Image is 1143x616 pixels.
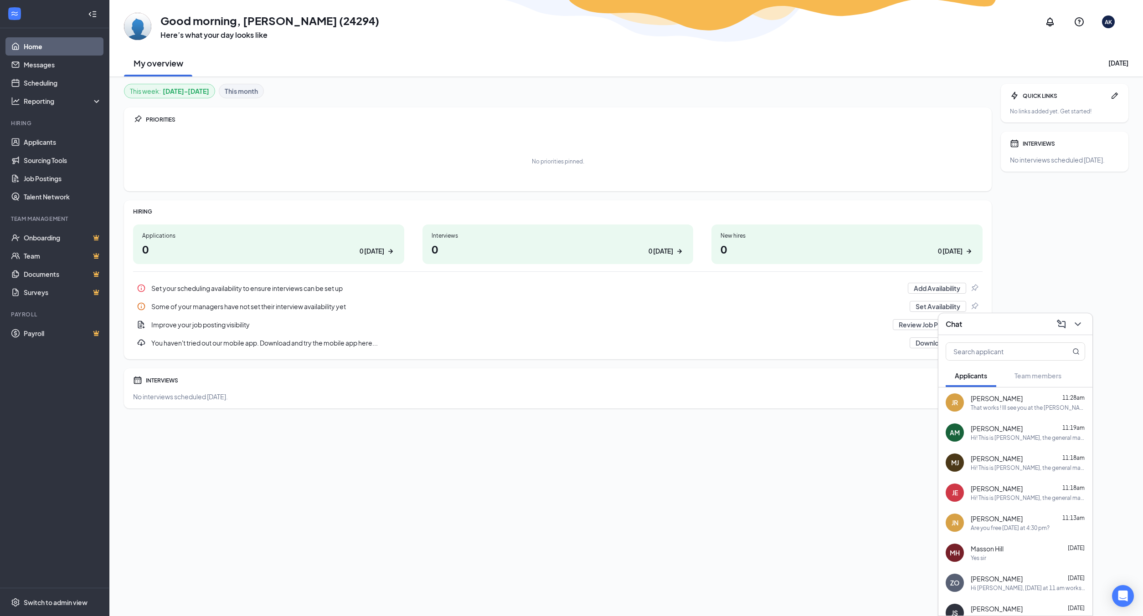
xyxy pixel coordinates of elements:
[24,247,102,265] a: TeamCrown
[24,151,102,169] a: Sourcing Tools
[133,316,983,334] div: Improve your job posting visibility
[1062,514,1085,521] span: 11:13am
[137,284,146,293] svg: Info
[946,319,962,329] h3: Chat
[88,10,97,19] svg: Collapse
[360,246,384,256] div: 0 [DATE]
[11,97,20,106] svg: Analysis
[971,514,1023,523] span: [PERSON_NAME]
[1072,319,1083,330] svg: ChevronDown
[24,283,102,301] a: SurveysCrown
[971,584,1085,592] div: Hi [PERSON_NAME], [DATE] at 11 am works perfectly for me.
[971,434,1085,442] div: Hi! This is [PERSON_NAME], the general manager at the Houghton Burger King. I took a look at your...
[721,241,973,257] h1: 0
[142,241,395,257] h1: 0
[146,377,983,384] div: INTERVIEWS
[971,574,1023,583] span: [PERSON_NAME]
[151,338,904,347] div: You haven't tried out our mobile app. Download and try the mobile app here...
[1105,18,1112,26] div: AK
[133,392,983,401] div: No interviews scheduled [DATE].
[955,372,987,380] span: Applicants
[11,215,100,223] div: Team Management
[160,13,379,28] h1: Good morning, [PERSON_NAME] (24294)
[151,302,904,311] div: Some of your managers have not set their interview availability yet
[10,9,19,18] svg: WorkstreamLogo
[971,544,1004,553] span: Masson Hill
[133,224,404,264] a: Applications00 [DATE]ArrowRight
[950,428,960,437] div: AM
[971,394,1023,403] span: [PERSON_NAME]
[160,30,379,40] h3: Here’s what your day looks like
[133,208,983,215] div: HIRING
[24,74,102,92] a: Scheduling
[422,224,694,264] a: Interviews00 [DATE]ArrowRight
[11,598,20,607] svg: Settings
[721,232,973,239] div: New hires
[532,158,584,165] div: No priorities pinned.
[1045,16,1055,27] svg: Notifications
[133,115,142,124] svg: Pin
[971,454,1023,463] span: [PERSON_NAME]
[151,284,902,293] div: Set your scheduling availability to ensure interviews can be set up
[971,404,1085,412] div: That works ! Ill see you at the [PERSON_NAME] at 230 pm
[1068,545,1085,551] span: [DATE]
[24,265,102,283] a: DocumentsCrown
[133,334,983,352] a: DownloadYou haven't tried out our mobile app. Download and try the mobile app here...Download AppPin
[432,232,685,239] div: Interviews
[970,284,979,293] svg: Pin
[137,302,146,311] svg: Info
[1062,454,1085,461] span: 11:18am
[1112,585,1134,607] div: Open Intercom Messenger
[133,279,983,297] a: InfoSet your scheduling availability to ensure interviews can be set upAdd AvailabilityPin
[137,338,146,347] svg: Download
[1062,484,1085,491] span: 11:18am
[970,302,979,311] svg: Pin
[1023,92,1107,100] div: QUICK LINKS
[1010,107,1119,115] div: No links added yet. Get started!
[971,424,1023,433] span: [PERSON_NAME]
[1010,155,1119,164] div: No interviews scheduled [DATE].
[24,598,88,607] div: Switch to admin view
[1072,348,1080,355] svg: MagnifyingGlass
[225,86,258,96] b: This month
[1062,394,1085,401] span: 11:28am
[432,241,685,257] h1: 0
[1010,139,1019,148] svg: Calendar
[1054,317,1069,331] button: ComposeMessage
[151,320,887,329] div: Improve your job posting visibility
[133,376,142,385] svg: Calendar
[964,247,973,256] svg: ArrowRight
[11,119,100,127] div: Hiring
[386,247,395,256] svg: ArrowRight
[971,484,1023,493] span: [PERSON_NAME]
[124,13,151,40] img: Adam Kinczkowski (24294)
[133,297,983,316] a: InfoSome of your managers have not set their interview availability yetSet AvailabilityPin
[711,224,983,264] a: New hires00 [DATE]ArrowRight
[910,337,966,348] button: Download App
[950,548,960,557] div: MH
[1110,91,1119,100] svg: Pen
[971,464,1085,472] div: Hi! This is [PERSON_NAME], the general manager at the Houghton Burger King. I took a look at your...
[1056,319,1067,330] svg: ComposeMessage
[952,488,958,497] div: JE
[130,86,209,96] div: This week :
[971,494,1085,502] div: Hi! This is [PERSON_NAME], the general manager at the Houghton Burger King. I took a look at your...
[24,188,102,206] a: Talent Network
[1023,140,1119,148] div: INTERVIEWS
[938,246,963,256] div: 0 [DATE]
[1014,372,1061,380] span: Team members
[24,169,102,188] a: Job Postings
[1068,605,1085,611] span: [DATE]
[893,319,966,330] button: Review Job Postings
[133,316,983,334] a: DocumentAddImprove your job posting visibilityReview Job PostingsPin
[163,86,209,96] b: [DATE] - [DATE]
[952,398,958,407] div: JR
[24,133,102,151] a: Applicants
[951,458,959,467] div: MJ
[142,232,395,239] div: Applications
[910,301,966,312] button: Set Availability
[133,279,983,297] div: Set your scheduling availability to ensure interviews can be set up
[133,297,983,316] div: Some of your managers have not set their interview availability yet
[946,343,1054,360] input: Search applicant
[133,334,983,352] div: You haven't tried out our mobile app. Download and try the mobile app here...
